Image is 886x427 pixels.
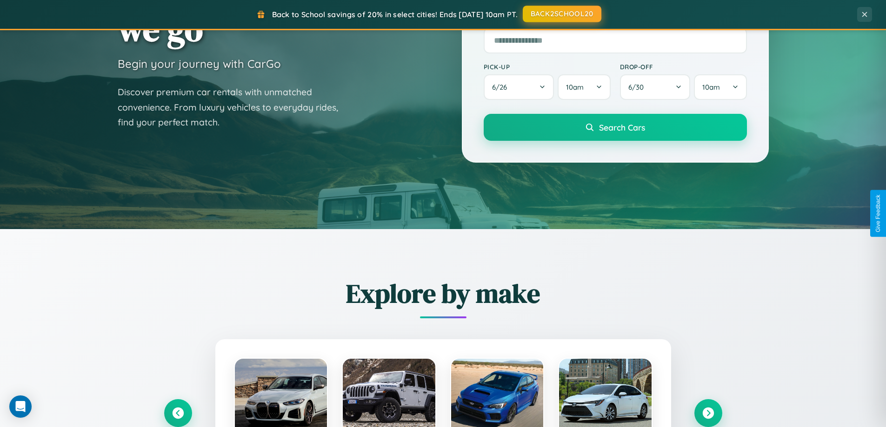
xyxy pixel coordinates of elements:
[484,63,611,71] label: Pick-up
[558,74,610,100] button: 10am
[118,85,350,130] p: Discover premium car rentals with unmatched convenience. From luxury vehicles to everyday rides, ...
[628,83,648,92] span: 6 / 30
[620,63,747,71] label: Drop-off
[620,74,691,100] button: 6/30
[694,74,746,100] button: 10am
[9,395,32,418] div: Open Intercom Messenger
[164,276,722,311] h2: Explore by make
[599,122,645,132] span: Search Cars
[272,10,518,19] span: Back to School savings of 20% in select cities! Ends [DATE] 10am PT.
[484,114,747,141] button: Search Cars
[702,83,720,92] span: 10am
[875,195,881,232] div: Give Feedback
[484,74,554,100] button: 6/26
[118,57,281,71] h3: Begin your journey with CarGo
[492,83,512,92] span: 6 / 26
[566,83,584,92] span: 10am
[523,6,601,22] button: BACK2SCHOOL20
